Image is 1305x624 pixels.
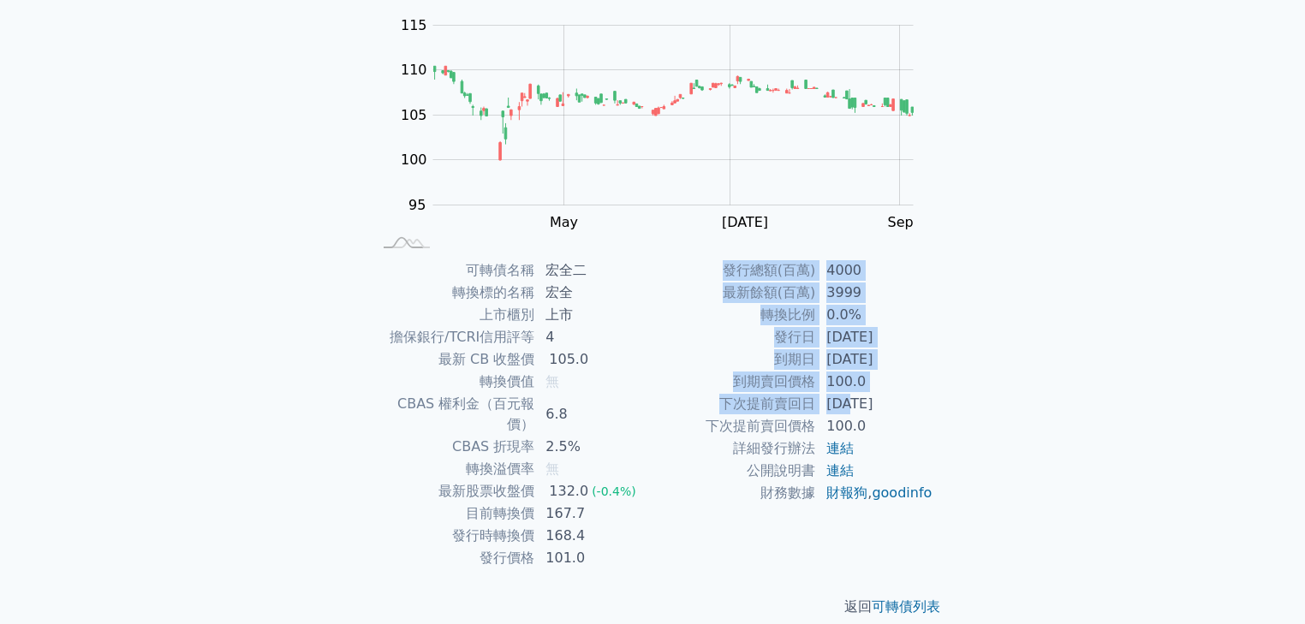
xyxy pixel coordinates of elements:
[550,214,578,230] tspan: May
[652,326,816,348] td: 發行日
[592,484,636,498] span: (-0.4%)
[1219,542,1305,624] div: 聊天小工具
[872,484,932,501] a: goodinfo
[433,66,913,160] g: Series
[391,17,939,230] g: Chart
[816,348,933,371] td: [DATE]
[372,525,535,547] td: 發行時轉換價
[1219,542,1305,624] iframe: Chat Widget
[826,462,854,478] a: 連結
[351,597,954,617] p: 返回
[372,259,535,282] td: 可轉債名稱
[401,62,427,78] tspan: 110
[652,415,816,437] td: 下次提前賣回價格
[816,393,933,415] td: [DATE]
[535,393,652,436] td: 6.8
[872,598,940,615] a: 可轉債列表
[816,482,933,504] td: ,
[535,282,652,304] td: 宏全
[652,371,816,393] td: 到期賣回價格
[535,259,652,282] td: 宏全二
[545,481,592,502] div: 132.0
[652,482,816,504] td: 財務數據
[372,348,535,371] td: 最新 CB 收盤價
[535,502,652,525] td: 167.7
[652,304,816,326] td: 轉換比例
[652,460,816,482] td: 公開說明書
[372,436,535,458] td: CBAS 折現率
[535,525,652,547] td: 168.4
[401,107,427,123] tspan: 105
[652,393,816,415] td: 下次提前賣回日
[816,304,933,326] td: 0.0%
[401,152,427,168] tspan: 100
[372,282,535,304] td: 轉換標的名稱
[535,304,652,326] td: 上市
[722,214,768,230] tspan: [DATE]
[372,547,535,569] td: 發行價格
[652,259,816,282] td: 發行總額(百萬)
[545,349,592,370] div: 105.0
[535,547,652,569] td: 101.0
[888,214,914,230] tspan: Sep
[816,371,933,393] td: 100.0
[652,282,816,304] td: 最新餘額(百萬)
[826,440,854,456] a: 連結
[372,326,535,348] td: 擔保銀行/TCRI信用評等
[372,480,535,502] td: 最新股票收盤價
[652,348,816,371] td: 到期日
[372,458,535,480] td: 轉換溢價率
[372,371,535,393] td: 轉換價值
[652,437,816,460] td: 詳細發行辦法
[816,326,933,348] td: [DATE]
[408,197,426,213] tspan: 95
[816,282,933,304] td: 3999
[372,304,535,326] td: 上市櫃別
[826,484,867,501] a: 財報狗
[535,436,652,458] td: 2.5%
[545,461,559,477] span: 無
[372,502,535,525] td: 目前轉換價
[535,326,652,348] td: 4
[401,17,427,33] tspan: 115
[545,373,559,389] span: 無
[816,259,933,282] td: 4000
[816,415,933,437] td: 100.0
[372,393,535,436] td: CBAS 權利金（百元報價）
